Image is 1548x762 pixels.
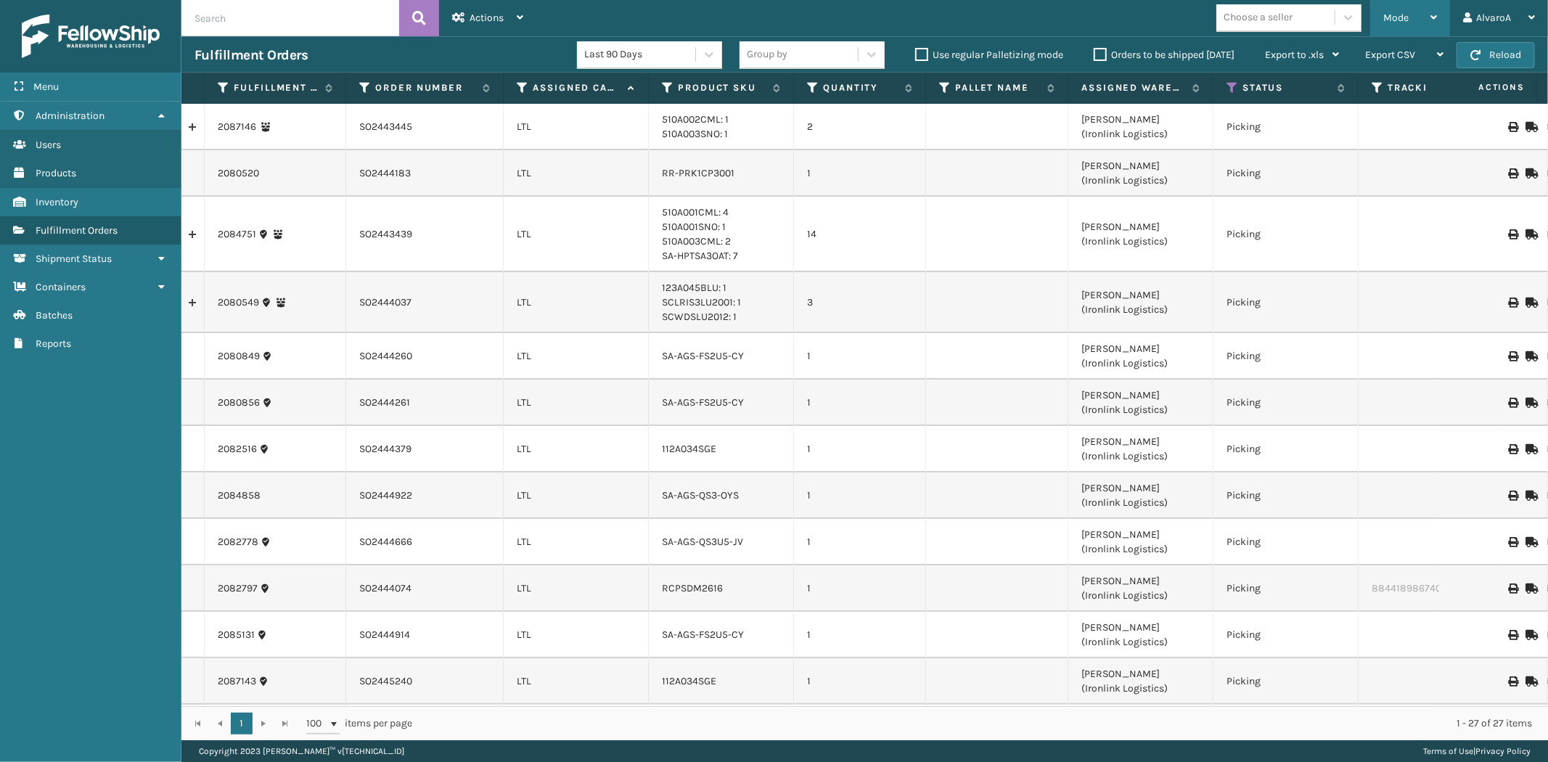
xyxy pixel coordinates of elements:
a: 2082778 [218,535,258,549]
img: logo [22,15,160,58]
td: LTL [504,380,649,426]
td: 1 [794,333,926,380]
td: [PERSON_NAME] (Ironlink Logistics) [1068,104,1213,150]
td: 14 [794,197,926,272]
td: 1 [794,380,926,426]
td: [PERSON_NAME] (Ironlink Logistics) [1068,612,1213,658]
span: 100 [306,716,328,731]
td: Picking [1213,150,1359,197]
a: 510A001SNO: 1 [662,221,726,233]
a: SA-AGS-FS2U5-CY [662,628,744,641]
td: [PERSON_NAME] (Ironlink Logistics) [1068,380,1213,426]
td: Picking [1213,612,1359,658]
label: Tracking Number [1388,81,1475,94]
i: Mark as Shipped [1526,351,1534,361]
span: Reports [36,337,71,350]
td: 2 [794,104,926,150]
td: Picking [1213,104,1359,150]
td: [PERSON_NAME] (Ironlink Logistics) [1068,658,1213,705]
span: Mode [1383,12,1409,24]
i: Mark as Shipped [1526,398,1534,408]
i: Print BOL [1508,298,1517,308]
td: SO2432593 [346,705,504,751]
td: SO2444922 [346,472,504,519]
a: 1 [231,713,253,734]
i: Print BOL [1508,537,1517,547]
i: Mark as Shipped [1526,583,1534,594]
a: RR-PRK1CP3001 [662,167,734,179]
i: Print BOL [1508,676,1517,687]
a: RCPSDM2616 [662,582,723,594]
td: SO2444260 [346,333,504,380]
a: 510A001CML: 4 [662,206,729,218]
a: 2080549 [218,295,259,310]
a: 2084751 [218,227,256,242]
td: 1 [794,426,926,472]
td: [PERSON_NAME] (Ironlink Logistics) [1068,705,1213,751]
a: SA-HPTSA3OAT: 7 [662,250,738,262]
a: SA-AGS-FS2U5-CY [662,350,744,362]
i: Print BOL [1508,168,1517,179]
a: 112A034SGE [662,443,716,455]
a: 2087146 [218,120,256,134]
td: SO2445240 [346,658,504,705]
i: Print BOL [1508,630,1517,640]
i: Print BOL [1508,398,1517,408]
td: LTL [504,333,649,380]
td: SO2443439 [346,197,504,272]
span: Menu [33,81,59,93]
a: 2080856 [218,396,260,410]
span: Actions [1433,75,1533,99]
span: Fulfillment Orders [36,224,118,237]
a: 2082797 [218,581,258,596]
td: Picking [1213,705,1359,751]
td: SO2444914 [346,612,504,658]
span: Actions [470,12,504,24]
span: Users [36,139,61,151]
span: items per page [306,713,412,734]
a: 510A003SNO: 1 [662,128,728,140]
td: LTL [504,197,649,272]
span: Administration [36,110,105,122]
span: Export to .xls [1265,49,1324,61]
a: 510A002CML: 1 [662,113,729,126]
a: 112A034SGE [662,675,716,687]
td: [PERSON_NAME] (Ironlink Logistics) [1068,197,1213,272]
td: LTL [504,426,649,472]
td: Picking [1213,426,1359,472]
label: Assigned Warehouse [1081,81,1185,94]
a: SA-AGS-QS3-OYS [662,489,739,501]
a: 123A045BLU: 1 [662,282,726,294]
td: Picking [1213,380,1359,426]
label: Status [1242,81,1330,94]
i: Mark as Shipped [1526,168,1534,179]
td: [PERSON_NAME] (Ironlink Logistics) [1068,150,1213,197]
a: 510A003CML: 2 [662,235,731,247]
td: LTL [504,705,649,751]
a: 2082516 [218,442,257,456]
i: Print BOL [1508,444,1517,454]
h3: Fulfillment Orders [194,46,308,64]
label: Pallet Name [955,81,1040,94]
a: 2087143 [218,674,256,689]
i: Mark as Shipped [1526,229,1534,239]
label: Fulfillment Order Id [234,81,318,94]
label: Use regular Palletizing mode [915,49,1063,61]
td: 1 [794,519,926,565]
i: Mark as Shipped [1526,537,1534,547]
td: Picking [1213,197,1359,272]
td: Picking [1213,565,1359,612]
td: LTL [504,150,649,197]
td: LTL [504,565,649,612]
i: Print BOL [1508,491,1517,501]
span: Products [36,167,76,179]
td: LTL [504,612,649,658]
td: [PERSON_NAME] (Ironlink Logistics) [1068,272,1213,333]
i: Mark as Shipped [1526,491,1534,501]
a: Privacy Policy [1475,746,1531,756]
i: Print BOL [1508,583,1517,594]
td: Picking [1213,472,1359,519]
td: 1 [794,565,926,612]
span: Shipment Status [36,253,112,265]
td: 1 [794,705,926,751]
